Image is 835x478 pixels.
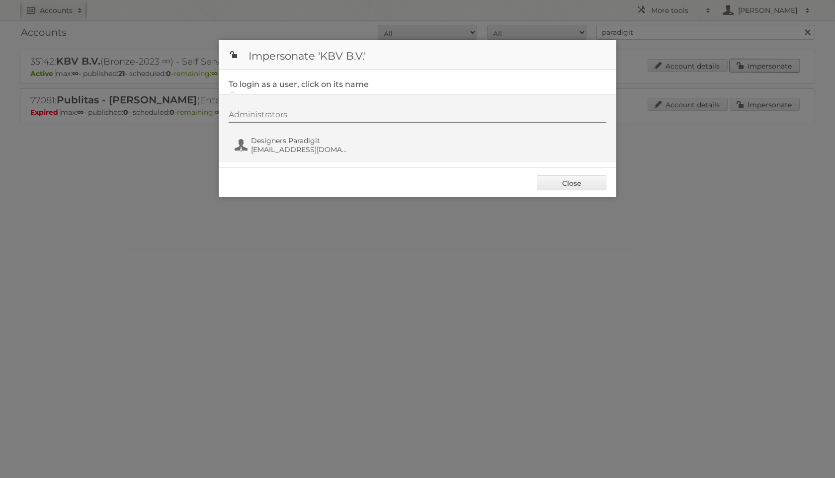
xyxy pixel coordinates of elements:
span: Designers Paradigit [251,136,347,145]
a: Close [537,175,606,190]
h1: Impersonate 'KBV B.V.' [219,40,616,70]
legend: To login as a user, click on its name [229,80,369,89]
button: Designers Paradigit [EMAIL_ADDRESS][DOMAIN_NAME] [234,135,350,155]
span: [EMAIL_ADDRESS][DOMAIN_NAME] [251,145,347,154]
div: Administrators [229,110,606,123]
